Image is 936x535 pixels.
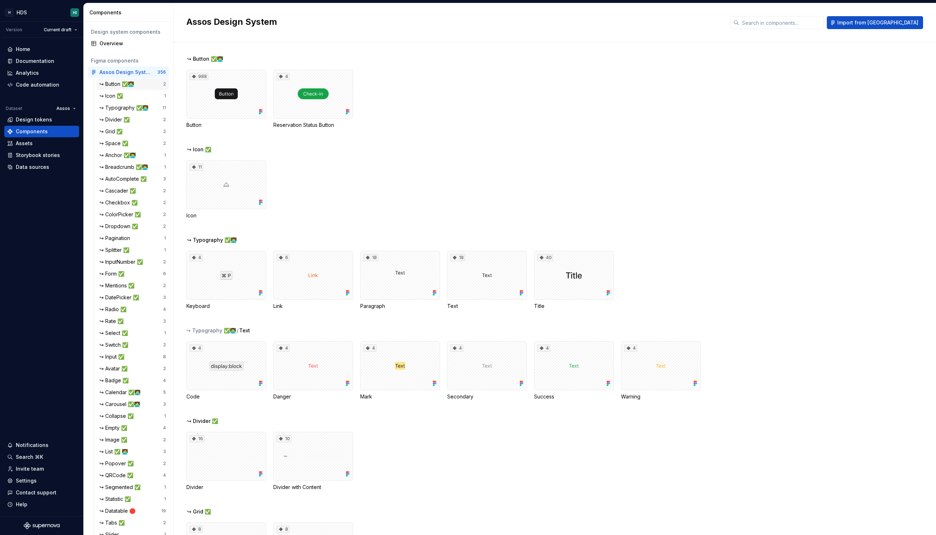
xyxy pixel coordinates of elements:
div: 2 [163,283,166,289]
div: ↪ Image ✅ [99,436,130,443]
a: Storybook stories [4,149,79,161]
div: 4 [190,254,203,261]
div: 16Divider [186,432,266,491]
div: ↪ ColorPicker ✅ [99,211,144,218]
div: 11Icon [186,160,266,219]
div: ↪ Badge ✅ [99,377,131,384]
a: ↪ Badge ✅4 [97,375,169,386]
div: Keyboard [186,303,266,310]
a: ↪ Breadcrumb ✅👨‍💻1 [97,161,169,173]
a: ↪ Calendar ✅🧑‍💻5 [97,387,169,398]
a: ↪ Typography ✅👨‍💻11 [97,102,169,114]
a: ↪ Splitter ✅1 [97,244,169,256]
div: 4 [277,73,289,80]
div: ↪ Carousel ✅🧑‍💻 [99,401,143,408]
a: Code automation [4,79,79,91]
div: Search ⌘K [16,453,43,461]
div: Title [534,303,614,310]
div: 1 [164,152,166,158]
button: Assos [53,103,79,114]
div: Documentation [16,57,54,65]
a: ↪ DatePicker ✅3 [97,292,169,303]
div: ↪ Dropdown ✅ [99,223,141,230]
a: ↪ Button ✅👨‍💻2 [97,78,169,90]
div: Components [16,128,48,135]
div: 3 [163,295,166,300]
div: 18Text [447,251,527,310]
a: ↪ ColorPicker ✅2 [97,209,169,220]
div: 4 [450,345,463,352]
div: 4Reservation Status Button [273,70,353,129]
div: ↪ Grid ✅ [99,128,125,135]
div: 6 [277,254,289,261]
div: 40Title [534,251,614,310]
div: 356 [157,69,166,75]
div: Help [16,501,27,508]
div: 5 [163,389,166,395]
div: Divider [186,484,266,491]
a: ↪ Divider ✅2 [97,114,169,125]
div: 18 [450,254,465,261]
div: ↪ Statistic ✅ [99,495,134,503]
div: ↪ Divider ✅ [99,116,133,123]
div: 10Divider with Content [273,432,353,491]
div: 2 [163,259,166,265]
a: ↪ Checkbox ✅2 [97,197,169,208]
div: Warning [621,393,701,400]
div: Data sources [16,163,49,171]
div: ↪ Empty ✅ [99,424,130,432]
div: Danger [273,393,353,400]
a: ↪ Switch ✅2 [97,339,169,351]
div: 1 [164,93,166,99]
button: Search ⌘K [4,451,79,463]
svg: Supernova Logo [24,522,60,529]
button: Contact support [4,487,79,498]
button: Import from [GEOGRAPHIC_DATA] [827,16,923,29]
div: 10 [277,435,291,442]
div: 3 [163,176,166,182]
a: ↪ Rate ✅3 [97,315,169,327]
div: ↪ Mentions ✅ [99,282,137,289]
div: 1 [164,330,166,336]
div: 1 [164,484,166,490]
div: Link [273,303,353,310]
span: ↪ Grid ✅ [187,508,211,515]
div: Success [534,393,614,400]
a: Assos Design System356 [88,66,169,78]
div: ↪ Typography ✅👨‍💻 [186,327,236,334]
div: 4Warning [621,341,701,400]
div: ↪ Space ✅ [99,140,131,147]
div: 3 [163,401,166,407]
div: ↪ Input ✅ [99,353,127,360]
a: ↪ InputNumber ✅2 [97,256,169,268]
div: 1 [164,235,166,241]
div: HI [73,10,77,15]
div: ↪ Cascader ✅ [99,187,139,194]
div: Settings [16,477,37,484]
div: Overview [99,40,166,47]
div: HDS [17,9,27,16]
button: Notifications [4,439,79,451]
div: Code [186,393,266,400]
div: 6 [163,271,166,277]
div: 2 [163,212,166,217]
div: ↪ Avatar ✅ [99,365,130,372]
a: ↪ Tabs ✅2 [97,517,169,529]
div: 988Button [186,70,266,129]
div: Design system components [91,28,166,36]
div: Contact support [16,489,56,496]
div: ↪ Popover ✅ [99,460,136,467]
div: 2 [163,520,166,526]
div: ↪ Breadcrumb ✅👨‍💻 [99,163,151,171]
div: ↪ QRCode ✅ [99,472,136,479]
div: Invite team [16,465,44,472]
div: 2 [163,461,166,466]
span: Assos [56,106,70,111]
span: / [237,327,238,334]
a: Overview [88,38,169,49]
div: 4 [163,425,166,431]
div: Notifications [16,442,48,449]
div: Text [447,303,527,310]
a: ↪ Anchor ✅👨‍💻1 [97,149,169,161]
div: ↪ Rate ✅ [99,318,126,325]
